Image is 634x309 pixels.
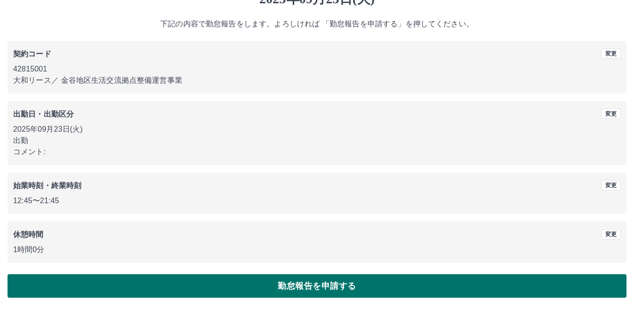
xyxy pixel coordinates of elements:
[13,230,44,238] b: 休憩時間
[13,110,74,118] b: 出勤日・出勤区分
[13,75,621,86] p: 大和リース ／ 金谷地区生活交流拠点整備運営事業
[13,135,621,146] p: 出勤
[601,48,621,59] button: 変更
[13,50,51,58] b: 契約コード
[8,274,626,298] button: 勤怠報告を申請する
[13,244,621,255] p: 1時間0分
[13,124,621,135] p: 2025年09月23日(火)
[601,109,621,119] button: 変更
[13,182,81,190] b: 始業時刻・終業時刻
[13,63,621,75] p: 42815001
[13,195,621,206] p: 12:45 〜 21:45
[601,229,621,239] button: 変更
[13,146,621,158] p: コメント:
[601,180,621,190] button: 変更
[8,18,626,30] p: 下記の内容で勤怠報告をします。よろしければ 「勤怠報告を申請する」を押してください。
